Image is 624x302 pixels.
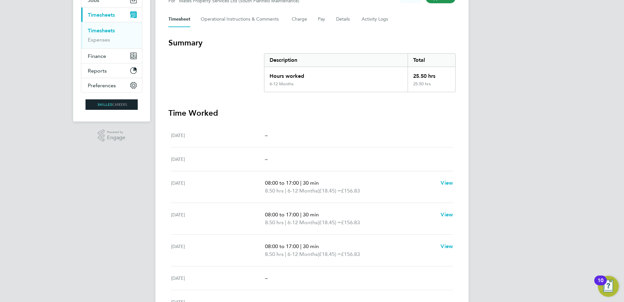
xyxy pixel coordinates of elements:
[292,11,307,27] button: Charge
[265,180,299,186] span: 08:00 to 17:00
[300,211,302,218] span: |
[598,280,603,289] div: 10
[288,250,318,258] span: 6-12 Months
[88,82,116,89] span: Preferences
[107,129,125,135] span: Powered by
[107,135,125,141] span: Engage
[318,11,326,27] button: Pay
[171,274,265,282] div: [DATE]
[341,188,360,194] span: £156.83
[362,11,389,27] button: Activity Logs
[88,27,115,34] a: Timesheets
[265,188,284,194] span: 8.50 hrs
[408,67,455,81] div: 25.50 hrs
[264,54,408,67] div: Description
[81,8,142,22] button: Timesheets
[88,53,106,59] span: Finance
[303,180,319,186] span: 30 min
[171,155,265,163] div: [DATE]
[168,108,456,118] h3: Time Worked
[441,243,453,250] a: View
[598,276,619,297] button: Open Resource Center, 10 new notifications
[441,179,453,187] a: View
[171,179,265,195] div: [DATE]
[201,11,281,27] button: Operational Instructions & Comments
[88,68,107,74] span: Reports
[285,251,286,257] span: |
[264,67,408,81] div: Hours worked
[88,12,115,18] span: Timesheets
[300,243,302,249] span: |
[81,99,142,110] a: Go to home page
[86,99,138,110] img: skilledcareers-logo-retina.png
[265,219,284,226] span: 8.50 hrs
[441,243,453,249] span: View
[318,251,341,257] span: (£18.45) =
[264,53,456,92] div: Summary
[171,131,265,139] div: [DATE]
[265,243,299,249] span: 08:00 to 17:00
[288,219,318,226] span: 6-12 Months
[171,243,265,258] div: [DATE]
[318,219,341,226] span: (£18.45) =
[81,63,142,78] button: Reports
[168,38,456,48] h3: Summary
[341,251,360,257] span: £156.83
[168,11,190,27] button: Timesheet
[285,219,286,226] span: |
[88,37,110,43] a: Expenses
[81,22,142,48] div: Timesheets
[81,78,142,92] button: Preferences
[300,180,302,186] span: |
[336,11,351,27] button: Details
[285,188,286,194] span: |
[408,54,455,67] div: Total
[288,187,318,195] span: 6-12 Months
[81,49,142,63] button: Finance
[98,129,126,142] a: Powered byEngage
[408,81,455,92] div: 25.50 hrs
[171,211,265,226] div: [DATE]
[303,211,319,218] span: 30 min
[303,243,319,249] span: 30 min
[270,81,294,87] div: 6-12 Months
[265,156,268,162] span: –
[265,132,268,138] span: –
[318,188,341,194] span: (£18.45) =
[441,211,453,219] a: View
[265,275,268,281] span: –
[265,251,284,257] span: 8.50 hrs
[441,211,453,218] span: View
[441,180,453,186] span: View
[265,211,299,218] span: 08:00 to 17:00
[341,219,360,226] span: £156.83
